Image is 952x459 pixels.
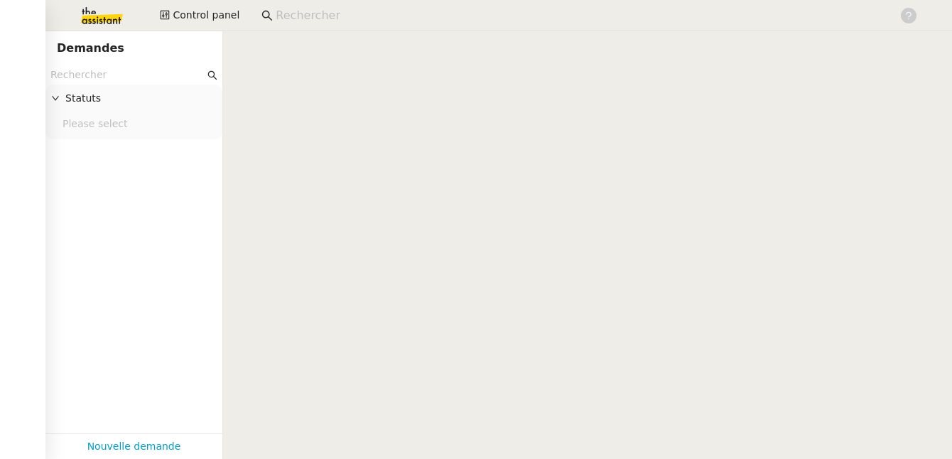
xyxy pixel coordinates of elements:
[276,6,885,26] input: Rechercher
[45,85,222,112] div: Statuts
[173,7,239,23] span: Control panel
[50,67,205,83] input: Rechercher
[65,90,217,107] span: Statuts
[87,438,181,455] a: Nouvelle demande
[151,6,248,26] button: Control panel
[57,38,124,58] nz-page-header-title: Demandes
